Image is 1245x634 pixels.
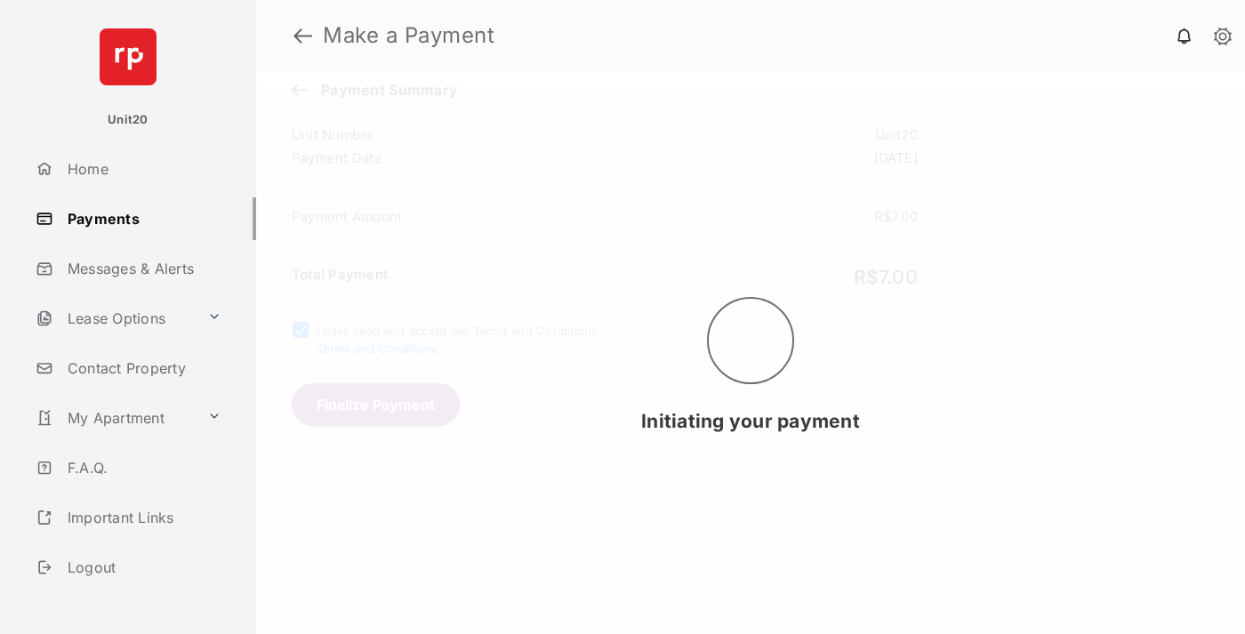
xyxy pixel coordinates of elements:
a: Home [28,148,256,190]
a: Contact Property [28,347,256,389]
a: Lease Options [28,297,200,340]
a: My Apartment [28,397,200,439]
a: Messages & Alerts [28,247,256,290]
a: Logout [28,546,256,589]
a: F.A.Q. [28,446,256,489]
img: svg+xml;base64,PHN2ZyB4bWxucz0iaHR0cDovL3d3dy53My5vcmcvMjAwMC9zdmciIHdpZHRoPSI2NCIgaGVpZ2h0PSI2NC... [100,28,157,85]
a: Important Links [28,496,229,539]
strong: Make a Payment [323,25,494,46]
p: Unit20 [108,111,149,129]
a: Payments [28,197,256,240]
span: Initiating your payment [641,410,860,432]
